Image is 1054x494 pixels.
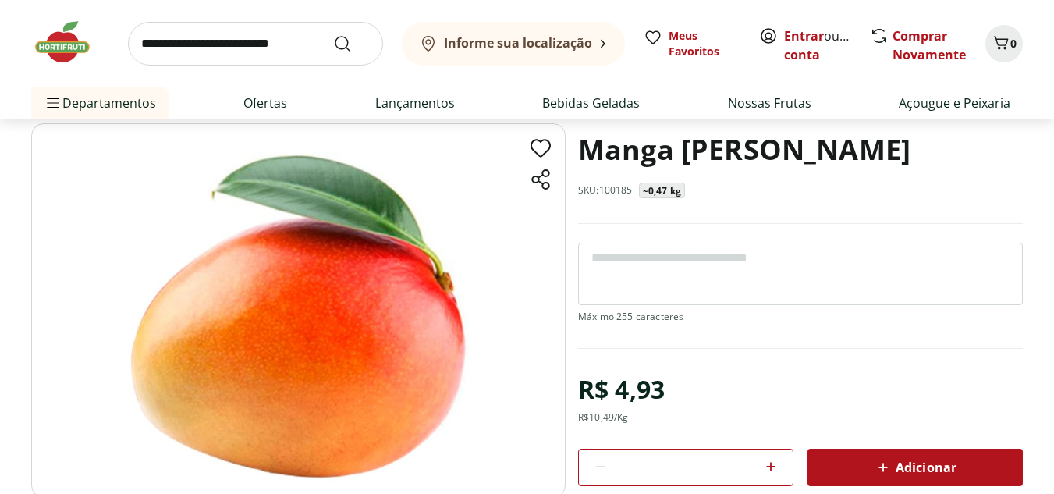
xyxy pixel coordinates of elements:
[893,27,966,63] a: Comprar Novamente
[784,27,853,64] span: ou
[333,34,371,53] button: Submit Search
[669,28,740,59] span: Meus Favoritos
[807,449,1023,486] button: Adicionar
[444,34,592,52] b: Informe sua localização
[578,123,910,176] h1: Manga [PERSON_NAME]
[985,25,1023,62] button: Carrinho
[578,411,629,424] div: R$ 10,49 /Kg
[1010,36,1017,51] span: 0
[243,94,287,112] a: Ofertas
[643,185,681,197] p: ~0,47 kg
[31,19,109,66] img: Hortifruti
[784,27,824,44] a: Entrar
[542,94,640,112] a: Bebidas Geladas
[578,184,633,197] p: SKU: 100185
[44,84,156,122] span: Departamentos
[578,368,665,411] div: R$ 4,93
[728,94,811,112] a: Nossas Frutas
[375,94,455,112] a: Lançamentos
[644,28,740,59] a: Meus Favoritos
[44,84,62,122] button: Menu
[402,22,625,66] button: Informe sua localização
[874,458,956,477] span: Adicionar
[128,22,383,66] input: search
[899,94,1010,112] a: Açougue e Peixaria
[784,27,870,63] a: Criar conta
